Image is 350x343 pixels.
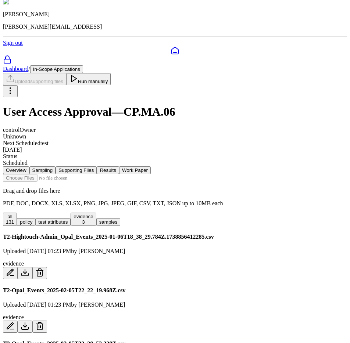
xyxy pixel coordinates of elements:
button: Add/Edit Description [3,321,18,333]
nav: Tabs [3,166,347,174]
div: Scheduled [3,160,347,166]
button: Work Paper [119,166,151,174]
button: Supporting Files [56,166,97,174]
div: 3 [74,219,93,225]
span: Unknown [3,133,26,140]
a: Sign out [3,40,23,46]
button: Delete File [32,267,47,279]
button: all 131 [3,213,17,226]
button: Results [97,166,119,174]
button: samples [96,218,121,226]
a: Dashboard [3,46,347,55]
div: control Owner [3,127,347,133]
a: SOC [3,55,347,65]
button: test attributes [35,218,71,226]
div: Next Scheduled test [3,140,347,147]
p: Uploaded [DATE] 01:23 PM by [PERSON_NAME] [3,248,347,254]
div: [DATE] [3,147,347,153]
button: Download File [18,321,32,333]
p: Drag and drop files here [3,188,347,194]
button: Uploadsupporting files [3,73,66,85]
div: 131 [6,219,14,225]
button: evidence 3 [71,213,96,226]
button: In-Scope Applications [30,65,83,73]
h4: T2-Hightouch-Admin_Opal_Events_2025-01-06T18_38_29.784Z.1738856412285.csv [3,234,347,240]
div: / [3,65,347,73]
h4: T2-Opal_Events_2025-02-05T22_22_19.968Z.csv [3,287,347,294]
button: Delete File [32,321,47,333]
button: Sampling [29,166,56,174]
p: PDF, DOC, DOCX, XLS, XLSX, PNG, JPG, JPEG, GIF, CSV, TXT, JSON up to 10MB each [3,200,347,207]
button: Add/Edit Description [3,267,18,279]
p: Uploaded [DATE] 01:23 PM by [PERSON_NAME] [3,302,347,308]
button: policy [17,218,35,226]
div: evidence [3,314,347,321]
h1: User Access Approval — CP.MA.06 [3,105,347,119]
button: Run manually [66,73,111,85]
p: [PERSON_NAME] [3,11,347,18]
div: Status [3,153,347,160]
button: Download File [18,267,32,279]
button: Overview [3,166,29,174]
p: [PERSON_NAME][EMAIL_ADDRESS] [3,24,347,30]
a: Dashboard [3,66,28,72]
div: evidence [3,260,347,267]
